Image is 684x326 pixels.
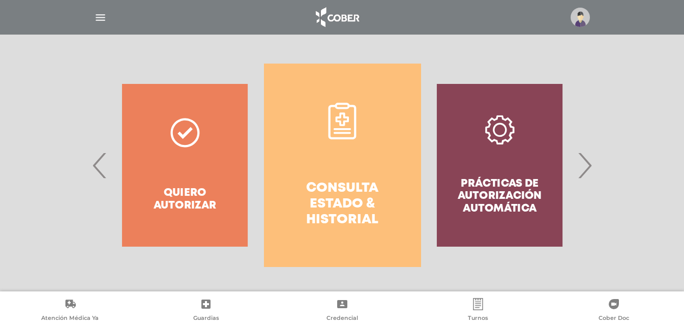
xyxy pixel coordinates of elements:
[410,298,546,324] a: Turnos
[575,138,594,193] span: Next
[138,298,274,324] a: Guardias
[264,64,421,267] a: Consulta estado & historial
[90,138,110,193] span: Previous
[94,11,107,24] img: Cober_menu-lines-white.svg
[282,181,403,228] h4: Consulta estado & historial
[599,314,629,323] span: Cober Doc
[193,314,219,323] span: Guardias
[326,314,358,323] span: Credencial
[2,298,138,324] a: Atención Médica Ya
[41,314,99,323] span: Atención Médica Ya
[274,298,410,324] a: Credencial
[571,8,590,27] img: profile-placeholder.svg
[310,5,364,29] img: logo_cober_home-white.png
[468,314,488,323] span: Turnos
[546,298,682,324] a: Cober Doc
